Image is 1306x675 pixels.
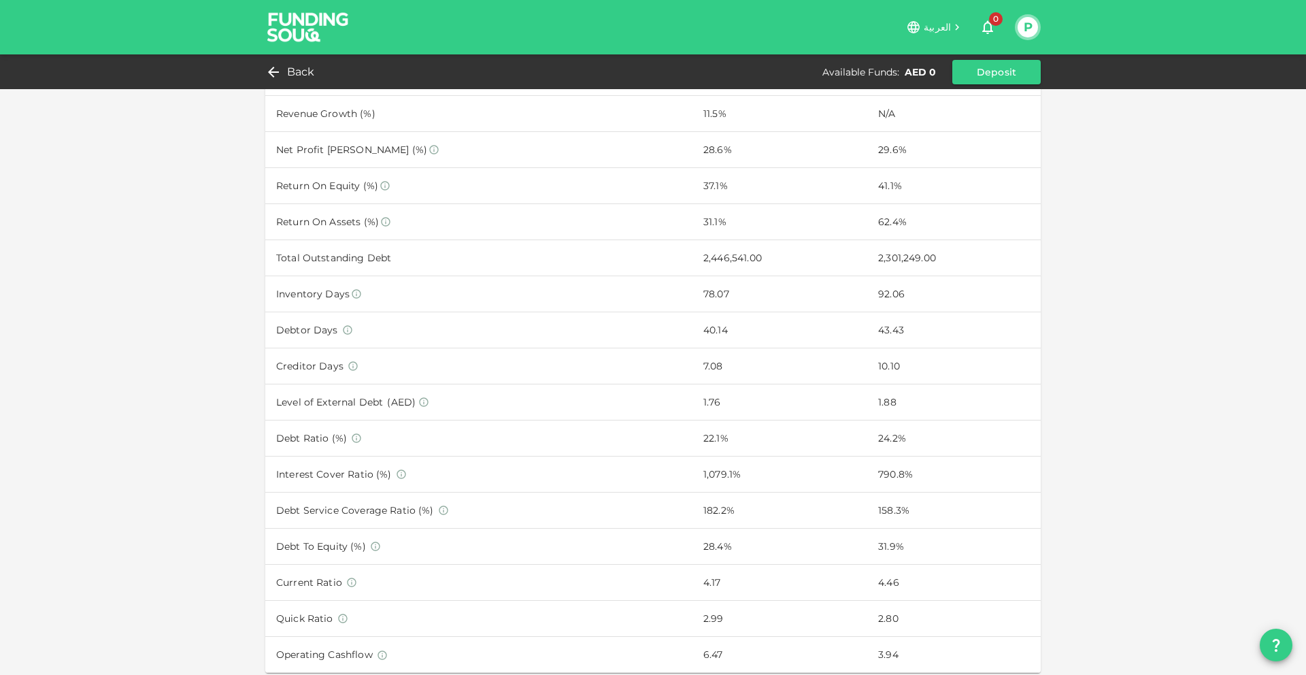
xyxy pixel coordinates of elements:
td: 22.1% [692,421,867,457]
span: العربية [924,21,951,33]
td: Current Ratio [265,565,692,601]
td: 24.2% [867,421,1041,457]
td: 1.88 [867,384,1041,421]
td: 6.47 [692,637,867,673]
td: 43.43 [867,312,1041,348]
td: Operating Cashflow [265,637,692,673]
td: 2.80 [867,601,1041,637]
span: Level of External Debt [276,396,383,408]
td: Return On Equity (%) [265,167,692,203]
td: Interest Cover Ratio (%) [265,457,692,493]
td: 2,446,541.00 [692,240,867,276]
td: 62.4% [867,203,1041,240]
td: 4.17 [692,565,867,601]
td: 31.9% [867,529,1041,565]
td: 10.10 [867,348,1041,384]
td: 1.76 [692,384,867,421]
td: Debt Ratio (%) [265,421,692,457]
td: 31.1% [692,203,867,240]
button: Deposit [952,60,1041,84]
td: 3.94 [867,637,1041,673]
button: P [1018,17,1038,37]
td: 2,301,249.00 [867,240,1041,276]
td: 11.5% [692,95,867,131]
td: Return On Assets (%) [265,203,692,240]
td: Total Outstanding Debt [265,240,692,276]
td: 78.07 [692,276,867,312]
td: 1,079.1% [692,457,867,493]
td: 790.8% [867,457,1041,493]
td: 182.2% [692,493,867,529]
button: question [1260,629,1292,661]
td: Net Profit [PERSON_NAME] (%) [265,131,692,167]
td: Creditor Days [265,348,692,384]
button: 0 [974,14,1001,41]
td: 37.1% [692,167,867,203]
td: 28.4% [692,529,867,565]
div: AED 0 [905,65,936,79]
span: Back [287,63,315,82]
td: Inventory Days [265,276,692,312]
td: 4.46 [867,565,1041,601]
td: Debtor Days [265,312,692,348]
td: 7.08 [692,348,867,384]
td: 2.99 [692,601,867,637]
td: N/A [867,95,1041,131]
td: 29.6% [867,131,1041,167]
td: 40.14 [692,312,867,348]
td: Debt To Equity (%) [265,529,692,565]
span: 0 [989,12,1003,26]
td: Debt Service Coverage Ratio (%) [265,493,692,529]
td: Quick Ratio [265,601,692,637]
td: 28.6% [692,131,867,167]
div: Available Funds : [822,65,899,79]
td: 41.1% [867,167,1041,203]
td: 92.06 [867,276,1041,312]
td: Revenue Growth (%) [265,95,692,131]
td: 158.3% [867,493,1041,529]
span: ( AED ) [387,396,416,408]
